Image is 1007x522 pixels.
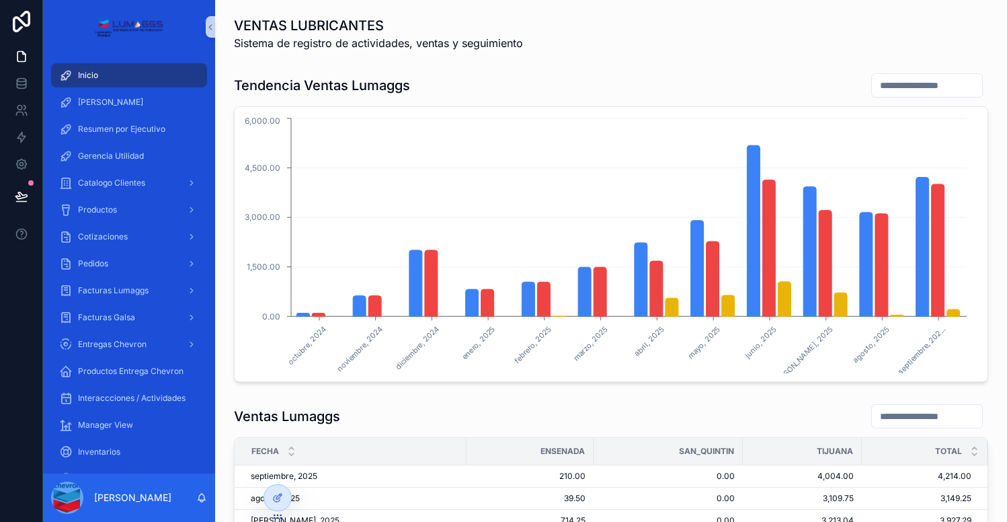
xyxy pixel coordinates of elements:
a: Entregas Chevron [51,332,207,357]
td: 0.00 [594,488,743,510]
div: scrollable content [43,54,215,474]
span: SAN_QUINTIN [679,446,734,457]
a: Inventarios [51,440,207,464]
h1: VENTAS LUBRICANTES [234,16,523,35]
a: Resumen por Ejecutivo [51,117,207,141]
h1: Ventas Lumaggs [234,407,340,426]
span: Cotizaciones [78,231,128,242]
text: marzo, 2025 [571,324,610,363]
a: Manager View [51,413,207,437]
a: [PERSON_NAME] [51,90,207,114]
a: Facturas Galsa [51,305,207,330]
span: Productos [78,204,117,215]
text: mayo, 2025 [686,324,722,361]
text: [PERSON_NAME], 2025 [769,324,835,390]
td: 0.00 [594,465,743,488]
span: Catalogo Clientes [78,178,145,188]
a: Facturas Lumaggs [51,278,207,303]
span: Inventarios [78,447,120,457]
tspan: 4,500.00 [245,163,280,173]
text: abril, 2025 [633,324,666,358]
span: Fecha [251,446,279,457]
span: TIJUANA [817,446,853,457]
span: ENSENADA [540,446,585,457]
span: Entregas Chevron [78,339,147,350]
span: [PERSON_NAME] [78,97,143,108]
a: Gerencia Utilidad [51,144,207,168]
td: 3,109.75 [743,488,862,510]
span: Productos Entrega Chevron [78,366,184,377]
a: Productos [51,198,207,222]
div: chart [243,115,979,373]
text: noviembre, 2024 [335,324,385,374]
span: Facturas Lumaggs [78,285,149,296]
p: [PERSON_NAME] [94,491,171,505]
text: junio, 2025 [743,324,779,361]
span: Facturas Galsa [78,312,135,323]
a: Catalogo Clientes [51,171,207,195]
tspan: 0.00 [262,311,280,322]
tspan: 6,000.00 [245,116,280,126]
h1: Tendencia Ventas Lumaggs [234,76,410,95]
td: 4,214.00 [862,465,988,488]
text: septiembre, 202... [895,324,947,376]
td: 39.50 [467,488,594,510]
text: diciembre, 2024 [393,324,441,372]
a: Interaccciones / Actividades [51,386,207,410]
a: Cotizaciones [51,225,207,249]
td: 4,004.00 [743,465,862,488]
tspan: 3,000.00 [245,212,280,222]
span: Manager View [78,420,133,431]
span: Inicio [78,70,98,81]
td: 3,149.25 [862,488,988,510]
td: 210.00 [467,465,594,488]
tspan: 1,500.00 [247,262,280,272]
span: Interaccciones / Actividades [78,393,186,404]
text: octubre, 2024 [286,324,328,367]
img: App logo [95,16,163,38]
td: septiembre, 2025 [235,465,467,488]
text: agosto, 2025 [851,324,891,365]
a: Inicio [51,63,207,87]
span: Sistema de registro de actividades, ventas y seguimiento [234,35,523,51]
a: Productos Entrega Chevron [51,359,207,383]
span: Pedidos [78,258,108,269]
text: enero, 2025 [460,324,497,361]
td: agosto, 2025 [235,488,467,510]
text: febrero, 2025 [513,324,554,365]
span: Resumen por Ejecutivo [78,124,165,135]
a: Pedidos [51,252,207,276]
span: Gerencia Utilidad [78,151,144,161]
span: TOTAL [935,446,962,457]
